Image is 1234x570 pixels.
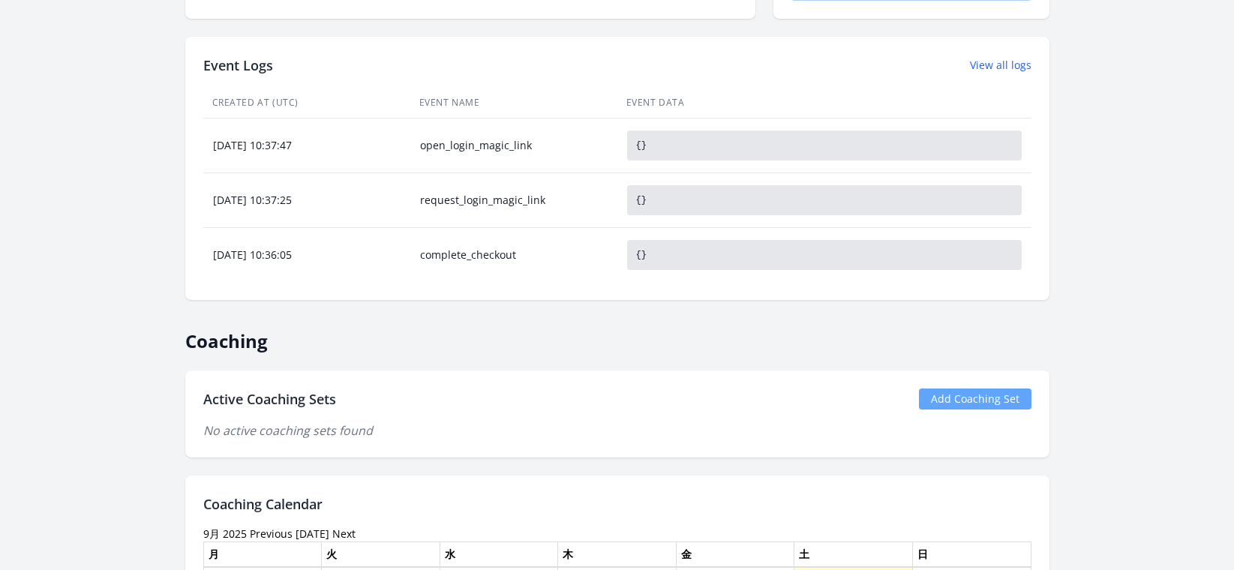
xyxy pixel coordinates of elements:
div: [DATE] 10:37:25 [204,193,410,208]
h2: Coaching Calendar [203,493,1031,514]
th: 月 [203,541,322,567]
th: Event Name [410,88,617,118]
th: Event Data [617,88,1031,118]
th: Created At (UTC) [203,88,410,118]
h2: Active Coaching Sets [203,388,336,409]
a: View all logs [970,58,1031,73]
pre: {} [627,240,1022,270]
th: 木 [558,541,677,567]
div: [DATE] 10:37:47 [204,138,410,153]
pre: {} [627,185,1022,215]
th: 土 [794,541,913,567]
pre: {} [627,130,1022,160]
div: request_login_magic_link [411,193,617,208]
a: Add Coaching Set [919,388,1031,409]
a: [DATE] [296,526,329,541]
th: 火 [322,541,440,567]
p: No active coaching sets found [203,421,1031,439]
th: 日 [912,541,1031,567]
div: complete_checkout [411,247,617,262]
div: [DATE] 10:36:05 [204,247,410,262]
h2: Coaching [185,318,1049,352]
div: open_login_magic_link [411,138,617,153]
a: Next [332,526,356,541]
th: 水 [440,541,558,567]
h2: Event Logs [203,55,273,76]
time: 9月 2025 [203,526,247,541]
a: Previous [250,526,293,541]
th: 金 [676,541,794,567]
